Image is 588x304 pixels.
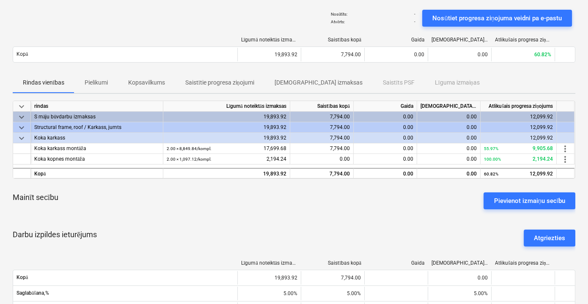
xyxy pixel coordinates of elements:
button: Pievienot izmaiņu secību [484,192,575,209]
div: 19,893.92 [237,271,301,285]
span: 0.00 [340,156,350,162]
div: 19,893.92 [163,112,290,122]
div: 17,699.68 [167,143,286,154]
div: 12,099.92 [484,169,553,179]
div: Līgumā noteiktās izmaksas [241,37,298,43]
div: 5.00% [237,287,301,300]
div: S māju būvdarbu izmaksas [34,112,159,122]
p: [DEMOGRAPHIC_DATA] izmaksas [275,78,363,87]
div: 0.00 [428,271,491,285]
div: Koka karkass montāža [34,143,159,154]
div: 0.00 [354,112,417,122]
div: Atgriezties [534,233,565,244]
div: 9,905.68 [484,143,553,154]
span: 0.00 [478,52,488,58]
span: 0.00 [414,52,424,58]
div: 7,794.00 [290,122,354,133]
span: Kopā [16,274,234,281]
small: 100.00% [484,157,501,162]
div: [DEMOGRAPHIC_DATA] izmaksas [417,101,481,112]
p: Rindas vienības [23,78,64,87]
div: 2,194.24 [484,154,553,164]
p: Mainīt secību [13,192,58,203]
div: 12,099.92 [481,122,557,133]
div: Pievienot izmaiņu secību [494,195,565,206]
div: Koka karkass [34,133,159,143]
div: Nosūtiet progresa ziņojuma veidni pa e-pastu [432,13,562,24]
p: Pielikumi [85,78,108,87]
span: 60.82% [534,52,551,58]
div: Līgumā noteiktās izmaksas [241,260,298,266]
p: - [414,19,415,25]
div: Līgumā noteiktās izmaksas [163,101,290,112]
div: Saistības kopā [305,37,361,43]
p: Kopā [16,51,28,58]
span: more_vert [560,154,570,164]
div: Gaida [354,101,417,112]
div: 19,893.92 [237,48,301,61]
span: keyboard_arrow_down [16,133,27,143]
span: keyboard_arrow_down [16,123,27,133]
div: Saistības kopā [305,260,361,266]
div: 0.00 [354,168,417,178]
span: keyboard_arrow_down [16,101,27,112]
div: 0.00 [417,168,481,178]
p: Darbu izpildes ieturējums [13,230,97,246]
small: 2.00 × 8,849.84 / kompl. [167,146,212,151]
span: 7,794.00 [330,145,350,151]
span: Saglabāšana,% [16,290,234,296]
div: rindas [31,101,163,112]
small: 55.97% [484,146,498,151]
div: 12,099.92 [481,112,557,122]
div: 0.00 [354,122,417,133]
div: 19,893.92 [163,133,290,143]
div: 0.00 [417,112,481,122]
p: Saistītie progresa ziņojumi [185,78,254,87]
div: Atlikušais progresa ziņojums [495,260,552,266]
button: Atgriezties [524,230,575,246]
div: 2,194.24 [167,154,286,164]
span: 7,794.00 [341,52,361,58]
div: Saistības kopā [290,101,354,112]
div: 19,893.92 [163,122,290,133]
div: 7,794.00 [301,271,364,285]
p: Kopsavilkums [128,78,165,87]
span: more_vert [560,144,570,154]
div: Atlikušais progresa ziņojums [481,101,557,112]
div: 0.00 [417,122,481,133]
p: - [414,11,415,17]
p: Nosūtīts : [331,11,347,17]
small: 2.00 × 1,097.12 / kompl. [167,157,212,162]
div: Gaida [368,37,425,43]
span: 0.00 [403,156,413,162]
span: keyboard_arrow_down [16,112,27,122]
div: 5.00% [428,287,491,300]
div: 7,794.00 [290,133,354,143]
div: 7,794.00 [290,168,354,178]
div: 0.00 [354,133,417,143]
div: Kopā [31,168,163,178]
div: 7,794.00 [290,112,354,122]
span: 0.00 [403,145,413,151]
div: 5.00% [301,287,364,300]
div: [DEMOGRAPHIC_DATA] izmaksas [431,37,488,43]
div: Gaida [368,260,425,266]
div: Atlikušais progresa ziņojums [495,37,552,43]
button: Nosūtiet progresa ziņojuma veidni pa e-pastu [422,10,572,27]
div: 19,893.92 [163,168,290,178]
div: 12,099.92 [481,133,557,143]
div: 0.00 [417,133,481,143]
div: [DEMOGRAPHIC_DATA] izmaksas [431,260,488,266]
span: 0.00 [467,145,477,151]
div: Koka kopnes montāža [34,154,159,164]
div: Structural frame, roof / Karkass, jumts [34,122,159,133]
small: 60.82% [484,172,498,176]
span: 0.00 [467,156,477,162]
p: Atvērts : [331,19,344,25]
